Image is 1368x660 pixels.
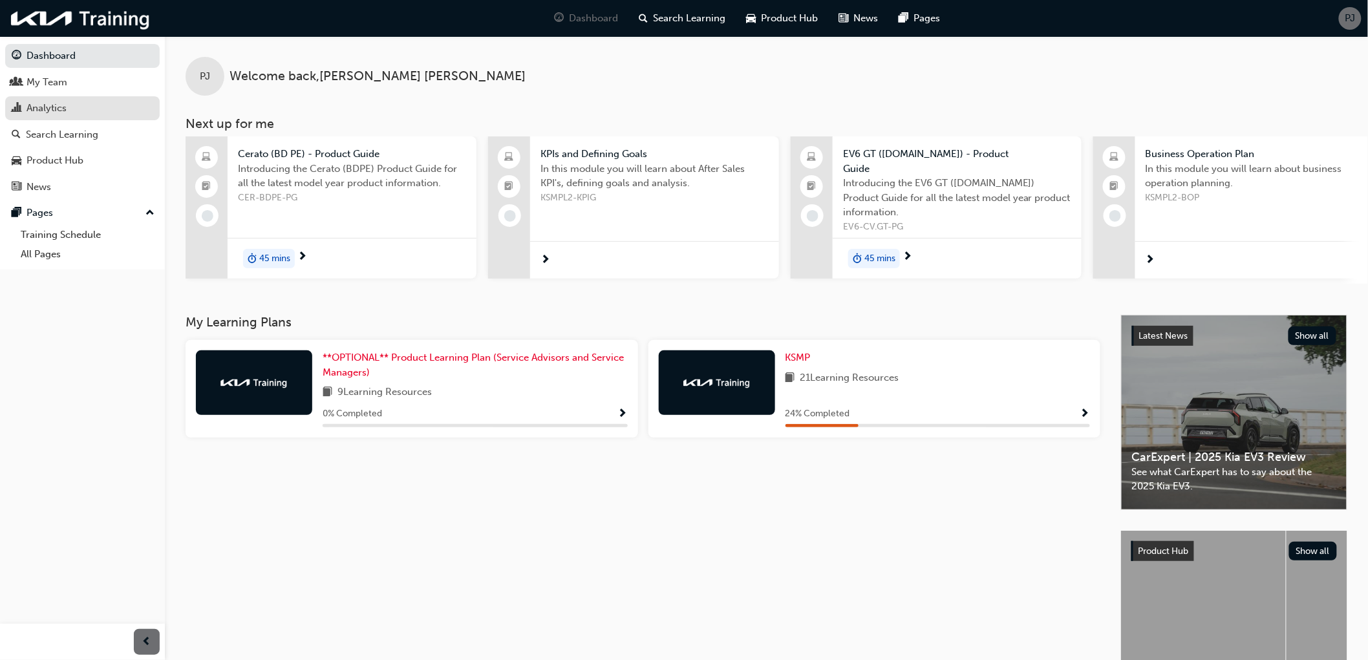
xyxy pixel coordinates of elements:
h3: My Learning Plans [186,315,1100,330]
span: CER-BDPE-PG [238,191,466,206]
span: search-icon [639,10,648,27]
a: My Team [5,70,160,94]
button: Pages [5,201,160,225]
span: duration-icon [853,250,862,267]
span: News [853,11,878,26]
div: Product Hub [27,153,83,168]
a: KSMP [786,350,816,365]
h3: Next up for me [165,116,1368,131]
span: book-icon [786,370,795,387]
span: Dashboard [569,11,618,26]
span: 21 Learning Resources [800,370,899,387]
div: Search Learning [26,127,98,142]
span: laptop-icon [807,149,817,166]
span: CarExpert | 2025 Kia EV3 Review [1132,450,1336,465]
a: Search Learning [5,123,160,147]
span: learningRecordVerb_NONE-icon [807,210,818,222]
a: KPIs and Defining GoalsIn this module you will learn about After Sales KPI's, defining goals and ... [488,136,779,279]
span: next-icon [1146,255,1155,266]
a: Product Hub [5,149,160,173]
span: 45 mins [864,251,895,266]
div: Analytics [27,101,67,116]
img: kia-training [681,376,753,389]
a: News [5,175,160,199]
span: search-icon [12,129,21,141]
span: Latest News [1139,330,1188,341]
a: news-iconNews [828,5,888,32]
a: Training Schedule [16,225,160,245]
span: Show Progress [618,409,628,420]
span: Product Hub [761,11,818,26]
div: My Team [27,75,67,90]
span: laptop-icon [1110,149,1119,166]
button: Show all [1289,542,1338,560]
span: duration-icon [248,250,257,267]
span: 45 mins [259,251,290,266]
span: PJ [200,69,210,84]
span: Introducing the Cerato (BDPE) Product Guide for all the latest model year product information. [238,162,466,191]
span: KPIs and Defining Goals [540,147,769,162]
a: **OPTIONAL** Product Learning Plan (Service Advisors and Service Managers) [323,350,628,379]
span: next-icon [903,251,912,263]
a: EV6 GT ([DOMAIN_NAME]) - Product GuideIntroducing the EV6 GT ([DOMAIN_NAME]) Product Guide for al... [791,136,1082,279]
span: next-icon [540,255,550,266]
span: car-icon [746,10,756,27]
span: Pages [914,11,940,26]
span: laptop-icon [505,149,514,166]
span: news-icon [839,10,848,27]
a: Cerato (BD PE) - Product GuideIntroducing the Cerato (BDPE) Product Guide for all the latest mode... [186,136,476,279]
span: up-icon [145,205,155,222]
button: DashboardMy TeamAnalyticsSearch LearningProduct HubNews [5,41,160,201]
a: guage-iconDashboard [544,5,628,32]
a: search-iconSearch Learning [628,5,736,32]
span: learningRecordVerb_NONE-icon [202,210,213,222]
span: pages-icon [899,10,908,27]
span: Welcome back , [PERSON_NAME] [PERSON_NAME] [230,69,526,84]
span: booktick-icon [1110,178,1119,195]
span: guage-icon [554,10,564,27]
span: chart-icon [12,103,21,114]
span: next-icon [297,251,307,263]
a: pages-iconPages [888,5,950,32]
span: Introducing the EV6 GT ([DOMAIN_NAME]) Product Guide for all the latest model year product inform... [843,176,1071,220]
a: Latest NewsShow all [1132,326,1336,346]
span: EV6-CV.GT-PG [843,220,1071,235]
span: booktick-icon [202,178,211,195]
button: Show Progress [1080,406,1090,422]
div: Pages [27,206,53,220]
span: booktick-icon [807,178,817,195]
span: Show Progress [1080,409,1090,420]
span: Search Learning [653,11,725,26]
a: Dashboard [5,44,160,68]
button: PJ [1339,7,1362,30]
span: learningRecordVerb_NONE-icon [1109,210,1121,222]
span: EV6 GT ([DOMAIN_NAME]) - Product Guide [843,147,1071,176]
span: **OPTIONAL** Product Learning Plan (Service Advisors and Service Managers) [323,352,624,378]
a: Analytics [5,96,160,120]
img: kia-training [219,376,290,389]
a: Product HubShow all [1131,541,1337,562]
a: Latest NewsShow allCarExpert | 2025 Kia EV3 ReviewSee what CarExpert has to say about the 2025 Ki... [1121,315,1347,510]
span: KSMPL2-KPIG [540,191,769,206]
span: booktick-icon [505,178,514,195]
span: people-icon [12,77,21,89]
span: Product Hub [1138,546,1189,557]
span: 9 Learning Resources [337,385,432,401]
a: All Pages [16,244,160,264]
button: Show all [1288,326,1337,345]
span: guage-icon [12,50,21,62]
span: book-icon [323,385,332,401]
span: KSMP [786,352,811,363]
span: car-icon [12,155,21,167]
div: News [27,180,51,195]
button: Show Progress [618,406,628,422]
span: 24 % Completed [786,407,850,421]
span: news-icon [12,182,21,193]
span: Cerato (BD PE) - Product Guide [238,147,466,162]
span: PJ [1345,11,1356,26]
span: In this module you will learn about After Sales KPI's, defining goals and analysis. [540,162,769,191]
img: kia-training [6,5,155,32]
span: prev-icon [142,634,152,650]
